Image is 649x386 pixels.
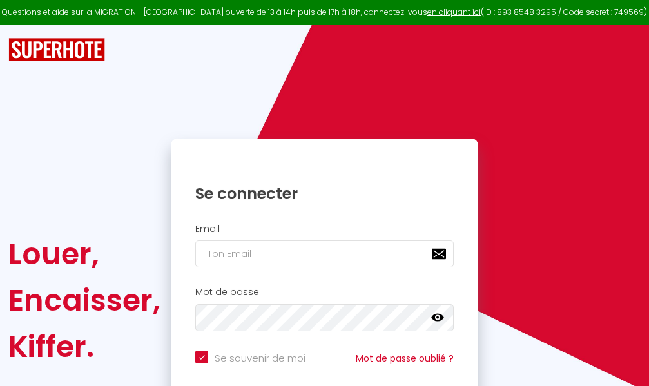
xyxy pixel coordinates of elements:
div: Encaisser, [8,277,160,323]
img: SuperHote logo [8,38,105,62]
input: Ton Email [195,240,454,267]
h2: Mot de passe [195,287,454,298]
div: Louer, [8,231,160,277]
h2: Email [195,224,454,235]
h1: Se connecter [195,184,454,204]
a: Mot de passe oublié ? [356,352,454,365]
div: Kiffer. [8,323,160,370]
a: en cliquant ici [427,6,481,17]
